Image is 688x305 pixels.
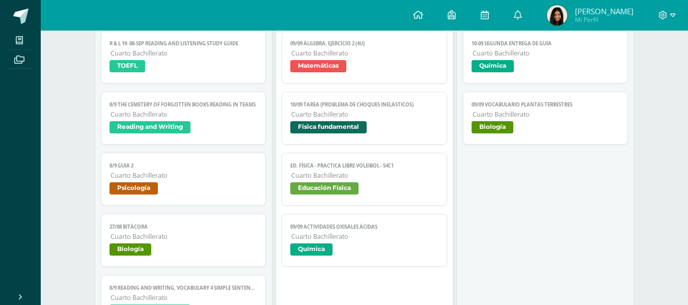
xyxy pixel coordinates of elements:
[463,92,628,145] a: 09/09 Vocabulario plantas terrestresCuarto BachilleratoBiología
[290,101,438,108] span: 10/09 Tarea (Problema de choques inelásticos)
[101,31,266,84] a: R & L 19- 08-sep Reading and Listening Study GuideCuarto BachilleratoTOEFL
[290,182,359,195] span: Educación Física
[472,101,620,108] span: 09/09 Vocabulario plantas terrestres
[101,153,266,206] a: 8/9 Guia 2Cuarto BachilleratoPsicología
[111,293,258,302] span: Cuarto Bachillerato
[109,121,190,133] span: Reading and Writing
[282,153,447,206] a: Ed. Física - PRACTICA LIBRE Voleibol - S4C1Cuarto BachilleratoEducación Física
[290,224,438,230] span: 09/09 Actividades oxisales ácidas
[101,92,266,145] a: 8/9 The Cemetery of Forgotten books reading in TEAMSCuarto BachilleratoReading and Writing
[291,49,438,58] span: Cuarto Bachillerato
[463,31,628,84] a: 10-09 SEGUNDA ENTREGA DE GUÍACuarto BachilleratoQuímica
[575,15,634,24] span: Mi Perfil
[291,232,438,241] span: Cuarto Bachillerato
[290,40,438,47] span: 09/09 ÁLGEBRA. Ejercicio 2 (4U)
[473,49,620,58] span: Cuarto Bachillerato
[282,31,447,84] a: 09/09 ÁLGEBRA. Ejercicio 2 (4U)Cuarto BachilleratoMatemáticas
[472,121,513,133] span: Biología
[109,60,145,72] span: TOEFL
[282,214,447,267] a: 09/09 Actividades oxisales ácidasCuarto BachilleratoQuímica
[290,162,438,169] span: Ed. Física - PRACTICA LIBRE Voleibol - S4C1
[472,40,620,47] span: 10-09 SEGUNDA ENTREGA DE GUÍA
[109,162,258,169] span: 8/9 Guia 2
[109,182,158,195] span: Psicología
[473,110,620,119] span: Cuarto Bachillerato
[472,60,514,72] span: Química
[111,49,258,58] span: Cuarto Bachillerato
[109,243,151,256] span: Biología
[109,40,258,47] span: R & L 19- 08-sep Reading and Listening Study Guide
[547,5,567,25] img: b3a8aefbe2e94f7df0e575cc79ce3014.png
[109,285,258,291] span: 8/9 Reading and Writing, Vocabulary 4 simple sentences
[291,171,438,180] span: Cuarto Bachillerato
[290,121,367,133] span: Física fundamental
[290,243,333,256] span: Química
[111,110,258,119] span: Cuarto Bachillerato
[282,92,447,145] a: 10/09 Tarea (Problema de choques inelásticos)Cuarto BachilleratoFísica fundamental
[575,6,634,16] span: [PERSON_NAME]
[291,110,438,119] span: Cuarto Bachillerato
[109,101,258,108] span: 8/9 The Cemetery of Forgotten books reading in TEAMS
[109,224,258,230] span: 27/08 Bitácora
[290,60,346,72] span: Matemáticas
[111,171,258,180] span: Cuarto Bachillerato
[101,214,266,267] a: 27/08 BitácoraCuarto BachilleratoBiología
[111,232,258,241] span: Cuarto Bachillerato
